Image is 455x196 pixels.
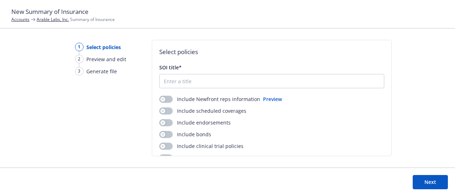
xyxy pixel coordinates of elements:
button: Next [413,175,448,189]
div: Include clinical trial policies [159,142,243,150]
input: Enter a title [160,74,384,88]
span: Select policies [86,43,121,51]
span: SOI title* [159,64,182,71]
span: Generate file [86,68,117,75]
h2: Select policies [159,47,384,57]
div: 3 [75,67,84,75]
div: Include scheduled coverages [159,107,246,115]
h1: New Summary of Insurance [11,7,444,16]
button: Preview [263,95,282,103]
div: Include runoff policies [159,154,230,161]
div: Include bonds [159,131,211,138]
div: Include endorsements [159,119,231,126]
div: 2 [75,55,84,63]
a: Arable Labs, Inc. [37,16,69,22]
span: Summary of Insurance [37,16,115,22]
div: Include Newfront reps information [159,95,260,103]
a: Accounts [11,16,30,22]
div: 1 [75,43,84,51]
span: Preview and edit [86,55,126,63]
